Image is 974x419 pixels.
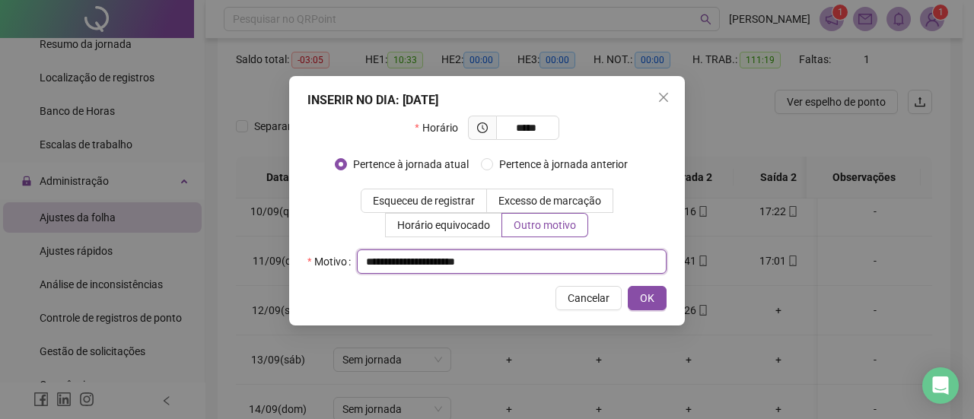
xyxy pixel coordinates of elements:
[415,116,467,140] label: Horário
[373,195,475,207] span: Esqueceu de registrar
[651,85,676,110] button: Close
[397,219,490,231] span: Horário equivocado
[514,219,576,231] span: Outro motivo
[307,91,667,110] div: INSERIR NO DIA : [DATE]
[640,290,654,306] span: OK
[657,91,670,103] span: close
[498,195,601,207] span: Excesso de marcação
[347,156,475,173] span: Pertence à jornada atual
[922,367,959,404] div: Open Intercom Messenger
[493,156,634,173] span: Pertence à jornada anterior
[568,290,610,306] span: Cancelar
[628,286,667,310] button: OK
[477,122,488,133] span: clock-circle
[307,249,357,274] label: Motivo
[555,286,622,310] button: Cancelar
